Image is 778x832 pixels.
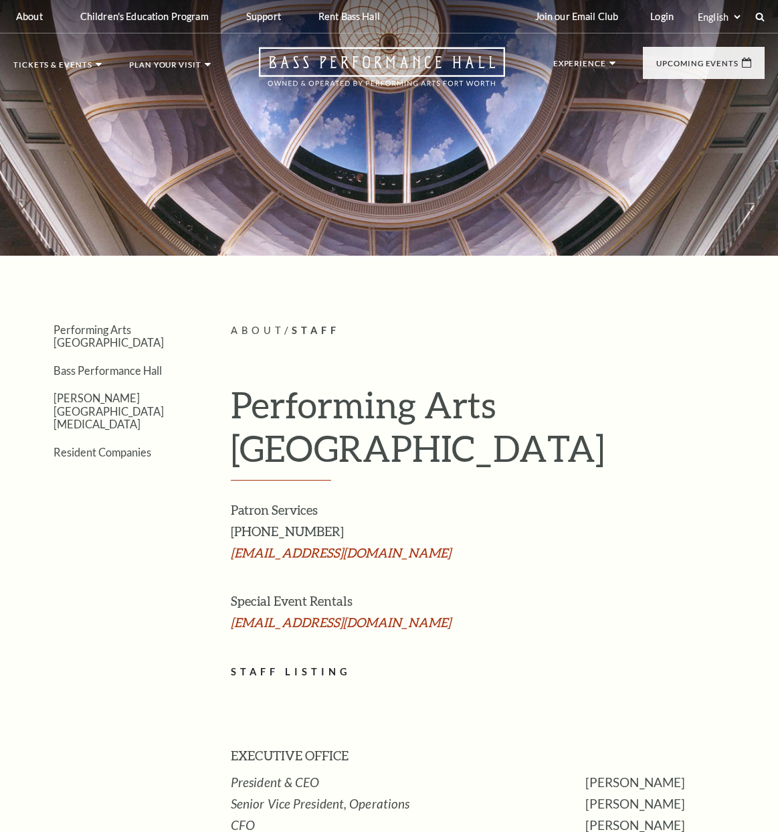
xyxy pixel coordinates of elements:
[231,614,451,630] a: [EMAIL_ADDRESS][DOMAIN_NAME]
[231,323,765,339] p: /
[246,11,281,22] p: Support
[318,11,380,22] p: Rent Bass Hall
[54,446,151,459] a: Resident Companies
[231,325,284,336] span: About
[231,745,585,766] h3: EXECUTIVE OFFICE
[54,364,162,377] a: Bass Performance Hall
[231,796,409,811] em: Senior Vice President, Operations
[292,325,340,336] span: Staff
[54,323,164,349] a: Performing Arts [GEOGRAPHIC_DATA]
[231,774,320,790] em: President & CEO
[13,61,92,76] p: Tickets & Events
[553,60,606,74] p: Experience
[80,11,209,22] p: Children's Education Program
[231,545,451,560] a: [EMAIL_ADDRESS][DOMAIN_NAME]
[656,60,739,74] p: Upcoming Events
[16,11,43,22] p: About
[695,11,743,23] select: Select:
[129,61,201,76] p: Plan Your Visit
[54,392,164,430] a: [PERSON_NAME][GEOGRAPHIC_DATA][MEDICAL_DATA]
[231,383,765,481] h1: Performing Arts [GEOGRAPHIC_DATA]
